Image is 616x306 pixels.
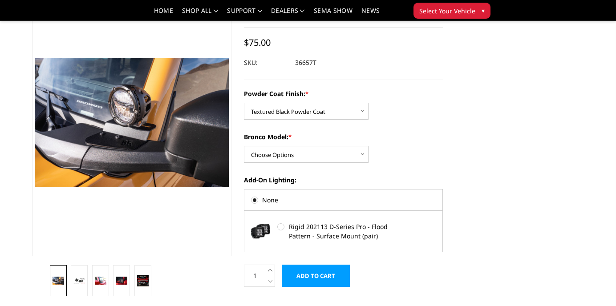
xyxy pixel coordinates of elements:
dd: 36657T [295,55,316,71]
a: SEMA Show [314,8,353,20]
img: Bronco Cowl Light Mounts [116,277,127,284]
a: shop all [182,8,218,20]
a: Dealers [271,8,305,20]
label: Bronco Model: [244,132,443,141]
a: Support [227,8,262,20]
img: Bronco Cowl Light Mounts [137,275,149,286]
input: Add to Cart [282,265,350,287]
iframe: Chat Widget [571,263,616,306]
dt: SKU: [244,55,288,71]
span: ▾ [482,6,485,15]
label: Rigid 202113 D-Series Pro - Flood Pattern - Surface Mount (pair) [277,222,408,241]
a: Write a Review [244,14,283,22]
span: Select Your Vehicle [419,6,475,16]
img: Bronco Cowl Light Mounts [73,278,85,284]
a: Home [154,8,173,20]
a: News [361,8,380,20]
img: Bronco Cowl Light Mounts [53,277,64,284]
button: Select Your Vehicle [413,3,490,19]
label: Powder Coat Finish: [244,89,443,98]
img: Bronco Cowl Light Mounts [95,277,106,284]
label: Add-On Lighting: [244,175,443,185]
span: $75.00 [244,36,271,48]
label: None [251,195,436,205]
